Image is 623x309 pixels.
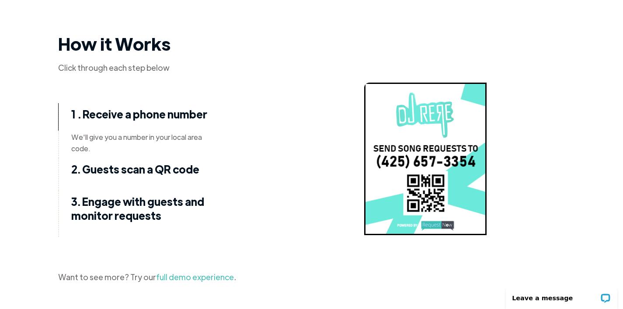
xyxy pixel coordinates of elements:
[156,272,234,282] a: full demo experience
[58,32,171,55] strong: How it Works
[71,107,207,121] strong: 1 . Receive a phone number
[364,83,487,235] img: sample poster
[500,281,623,309] iframe: LiveChat chat widget
[58,61,565,74] div: Click through each step below
[71,162,199,176] strong: 2. Guests scan a QR code
[71,132,211,154] div: We'll give you a number in your local area code.
[71,194,204,222] strong: 3. Engage with guests and monitor requests
[58,271,565,284] div: Want to see more? Try our .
